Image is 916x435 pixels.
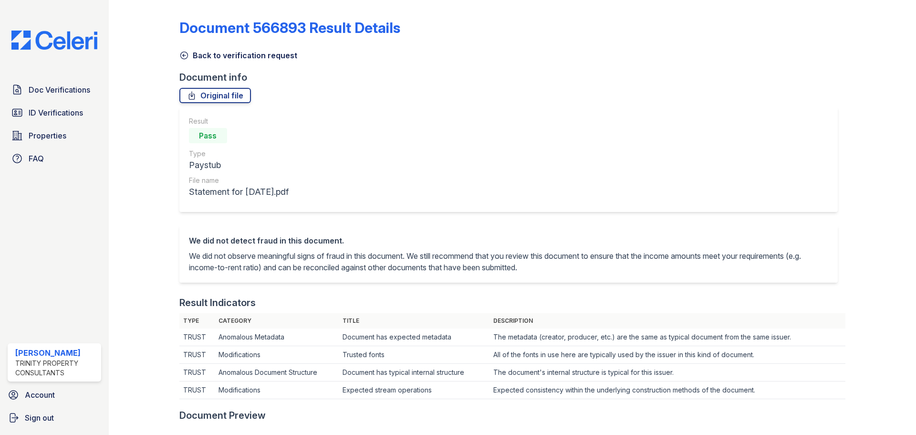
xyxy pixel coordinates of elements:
[339,313,489,329] th: Title
[15,359,97,378] div: Trinity Property Consultants
[189,185,289,199] div: Statement for [DATE].pdf
[215,382,339,399] td: Modifications
[189,176,289,185] div: File name
[215,346,339,364] td: Modifications
[179,296,256,309] div: Result Indicators
[179,409,266,422] div: Document Preview
[179,313,215,329] th: Type
[179,346,215,364] td: TRUST
[339,364,489,382] td: Document has typical internal structure
[179,364,215,382] td: TRUST
[489,346,845,364] td: All of the fonts in use here are typically used by the issuer in this kind of document.
[179,71,845,84] div: Document info
[215,313,339,329] th: Category
[189,159,289,172] div: Paystub
[189,128,227,143] div: Pass
[489,313,845,329] th: Description
[179,329,215,346] td: TRUST
[339,346,489,364] td: Trusted fonts
[179,88,251,103] a: Original file
[189,250,828,273] p: We did not observe meaningful signs of fraud in this document. We still recommend that you review...
[189,117,289,126] div: Result
[189,235,828,246] div: We did not detect fraud in this document.
[215,329,339,346] td: Anomalous Metadata
[4,408,105,427] a: Sign out
[876,397,906,425] iframe: chat widget
[4,31,105,50] img: CE_Logo_Blue-a8612792a0a2168367f1c8372b55b34899dd931a85d93a1a3d3e32e68fde9ad4.png
[179,382,215,399] td: TRUST
[489,329,845,346] td: The metadata (creator, producer, etc.) are the same as typical document from the same issuer.
[215,364,339,382] td: Anomalous Document Structure
[179,19,400,36] a: Document 566893 Result Details
[25,389,55,401] span: Account
[8,149,101,168] a: FAQ
[25,412,54,424] span: Sign out
[489,364,845,382] td: The document's internal structure is typical for this issuer.
[4,385,105,404] a: Account
[15,347,97,359] div: [PERSON_NAME]
[29,107,83,118] span: ID Verifications
[339,329,489,346] td: Document has expected metadata
[29,153,44,164] span: FAQ
[8,126,101,145] a: Properties
[29,130,66,141] span: Properties
[189,149,289,159] div: Type
[489,382,845,399] td: Expected consistency within the underlying construction methods of the document.
[8,80,101,99] a: Doc Verifications
[8,103,101,122] a: ID Verifications
[179,50,297,61] a: Back to verification request
[29,84,90,95] span: Doc Verifications
[339,382,489,399] td: Expected stream operations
